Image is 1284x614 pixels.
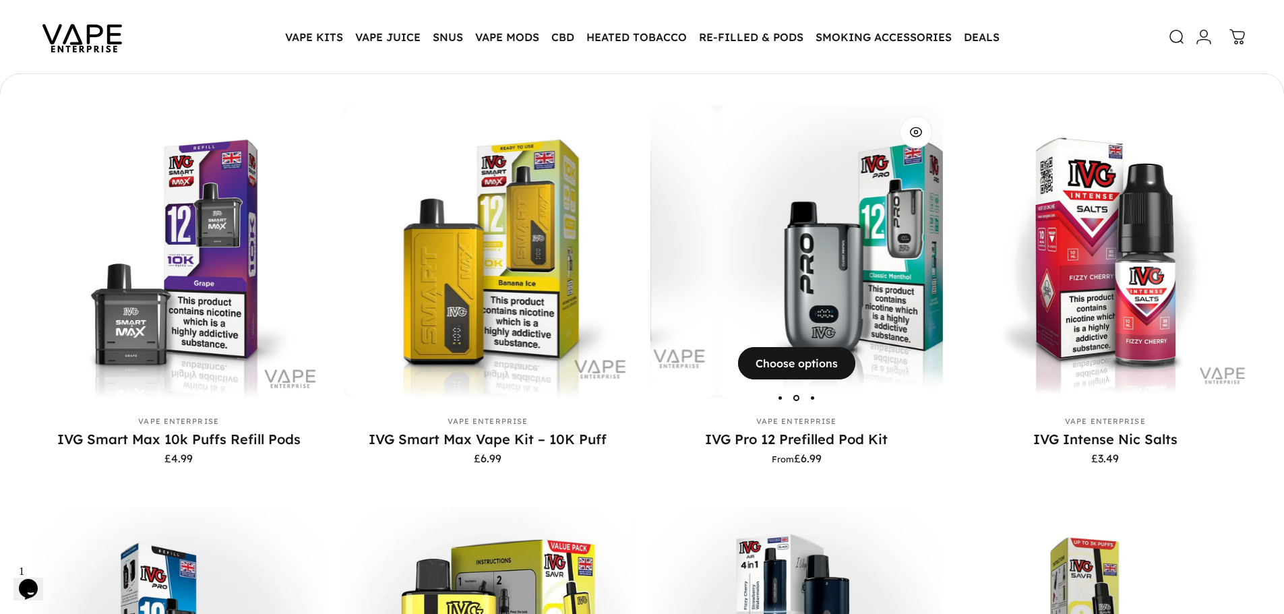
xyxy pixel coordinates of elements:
[1223,22,1252,52] a: 0 items
[427,23,469,51] summary: SNUS
[580,23,693,51] summary: HEATED TOBACCO
[53,105,345,398] img: IVG Smart Max Vape Kit
[693,23,809,51] summary: RE-FILLED & PODS
[57,431,301,448] a: IVG Smart Max 10k Puffs Refill Pods
[474,453,501,464] span: £6.99
[279,23,349,51] summary: VAPE KITS
[1065,417,1146,426] a: Vape Enterprise
[1033,431,1178,448] a: IVG Intense Nic Salts
[448,417,528,426] a: Vape Enterprise
[717,105,1010,398] img: IVG Pro 12 Prefilled Pod Kit
[958,23,1006,51] a: DEALS
[341,105,634,398] a: IVG Smart Max Vape Kit – 10K Puff
[772,453,822,464] span: £6.99
[164,453,193,464] span: £4.99
[1091,453,1119,464] span: £3.49
[650,105,943,398] a: IVG Pro 12 Prefilled Pod Kit
[809,23,958,51] summary: SMOKING ACCESSORIES
[32,105,325,398] img: IVG Smart Max 10k Puffs Refill Pods
[138,417,219,426] a: Vape Enterprise
[22,5,143,69] img: Vape Enterprise
[349,23,427,51] summary: VAPE JUICE
[959,105,1252,398] img: IVG Intense Nic Salts
[469,23,545,51] summary: VAPE MODS
[345,105,638,398] img: IVG Smart Max Vape Kit
[772,454,794,464] small: From
[545,23,580,51] summary: CBD
[705,431,888,448] a: IVG Pro 12 Prefilled Pod Kit
[756,417,837,426] a: Vape Enterprise
[738,347,855,379] button: Choose options
[369,431,607,448] a: IVG Smart Max Vape Kit – 10K Puff
[13,560,57,601] iframe: chat widget
[279,23,1006,51] nav: Primary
